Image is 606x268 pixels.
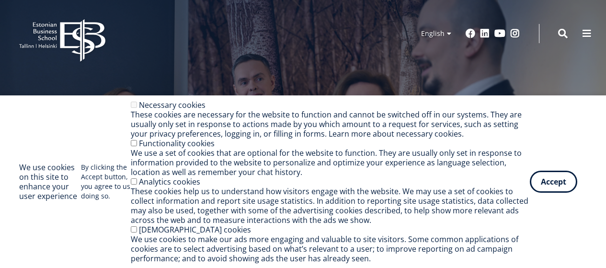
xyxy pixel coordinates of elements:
div: We use cookies to make our ads more engaging and valuable to site visitors. Some common applicati... [131,234,530,263]
label: Functionality cookies [139,138,215,149]
label: [DEMOGRAPHIC_DATA] cookies [139,224,251,235]
a: Linkedin [480,29,490,38]
a: Instagram [510,29,520,38]
button: Accept [530,171,577,193]
p: By clicking the Accept button, you agree to us doing so. [81,163,131,201]
label: Necessary cookies [139,100,206,110]
a: Youtube [494,29,505,38]
label: Analytics cookies [139,176,200,187]
h2: We use cookies on this site to enhance your user experience [19,163,81,201]
div: We use a set of cookies that are optional for the website to function. They are usually only set ... [131,148,530,177]
div: These cookies help us to understand how visitors engage with the website. We may use a set of coo... [131,186,530,225]
a: Facebook [466,29,475,38]
div: These cookies are necessary for the website to function and cannot be switched off in our systems... [131,110,530,139]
